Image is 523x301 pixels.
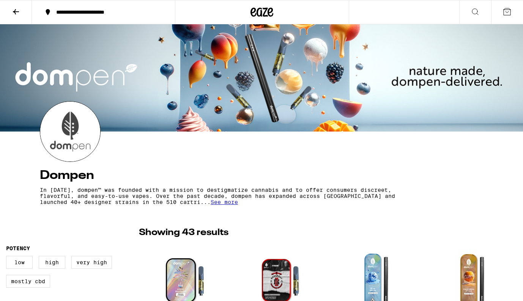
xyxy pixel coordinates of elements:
label: Very High [71,256,112,269]
h4: Dompen [40,169,483,182]
span: See more [211,199,238,205]
p: In [DATE], dompen™ was founded with a mission to destigmatize cannabis and to offer consumers dis... [40,187,416,205]
span: Hi. Need any help? [5,5,55,11]
label: High [39,256,65,269]
img: Dompen logo [40,102,100,161]
label: Low [6,256,33,269]
p: Showing 43 results [139,226,228,239]
label: Mostly CBD [6,275,50,288]
legend: Potency [6,245,30,251]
